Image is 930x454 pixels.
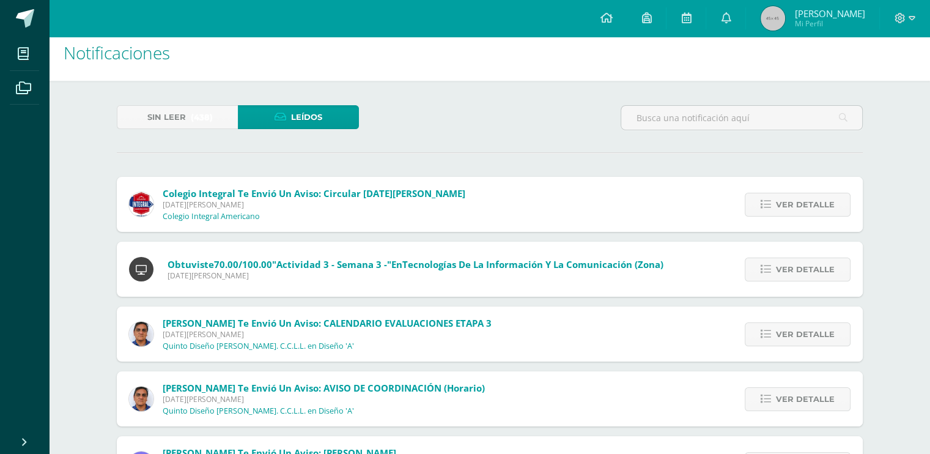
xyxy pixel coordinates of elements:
span: Ver detalle [776,258,835,281]
input: Busca una notificación aquí [621,106,862,130]
span: "Actividad 3 - Semana 3 -" [272,258,391,270]
span: Ver detalle [776,323,835,346]
span: [PERSON_NAME] te envió un aviso: CALENDARIO EVALUACIONES ETAPA 3 [163,317,492,329]
a: Sin leer(438) [117,105,238,129]
span: [PERSON_NAME] [794,7,865,20]
img: 869655365762450ab720982c099df79d.png [129,387,153,411]
span: [PERSON_NAME] te envió un aviso: AVISO DE COORDINACIÓN (horario) [163,382,485,394]
span: [DATE][PERSON_NAME] [163,394,485,404]
span: (438) [191,106,213,128]
p: Quinto Diseño [PERSON_NAME]. C.C.L.L. en Diseño 'A' [163,406,354,416]
a: Leídos [238,105,359,129]
span: Sin leer [147,106,186,128]
span: Obtuviste en [168,258,663,270]
span: Notificaciones [64,41,170,64]
span: Ver detalle [776,388,835,411]
img: 869655365762450ab720982c099df79d.png [129,322,153,346]
img: 3d8ecf278a7f74c562a74fe44b321cd5.png [129,192,153,217]
span: [DATE][PERSON_NAME] [168,270,663,281]
p: Quinto Diseño [PERSON_NAME]. C.C.L.L. en Diseño 'A' [163,341,354,351]
p: Colegio Integral Americano [163,212,260,221]
span: Ver detalle [776,193,835,216]
span: Leídos [291,106,322,128]
img: 45x45 [761,6,785,31]
span: 70.00/100.00 [214,258,272,270]
span: Mi Perfil [794,18,865,29]
span: [DATE][PERSON_NAME] [163,199,465,210]
span: [DATE][PERSON_NAME] [163,329,492,340]
span: Colegio Integral te envió un aviso: Circular [DATE][PERSON_NAME] [163,187,465,199]
span: Tecnologías de la Información y la Comunicación (Zona) [402,258,663,270]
